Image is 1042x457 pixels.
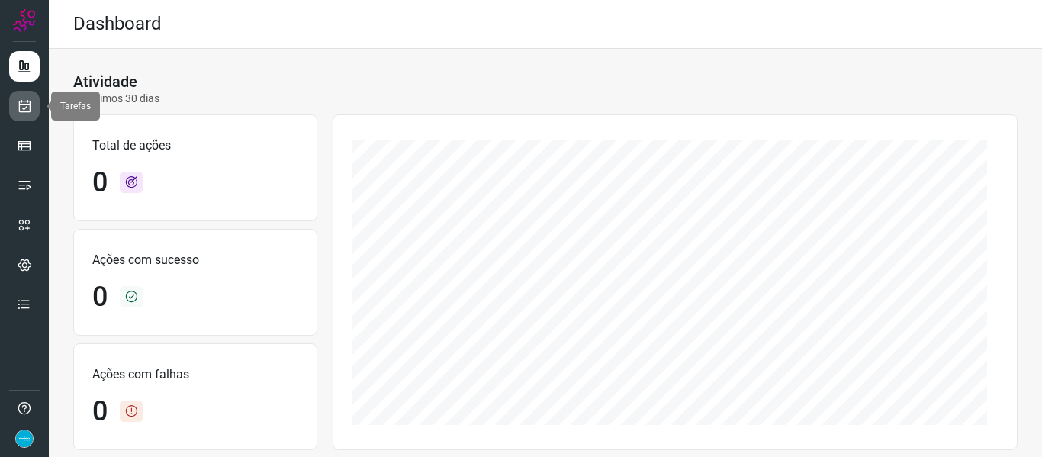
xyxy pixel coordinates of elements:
span: Tarefas [60,101,91,111]
img: Logo [13,9,36,32]
h3: Atividade [73,72,137,91]
h2: Dashboard [73,13,162,35]
p: Total de ações [92,137,298,155]
img: 86fc21c22a90fb4bae6cb495ded7e8f6.png [15,430,34,448]
h1: 0 [92,281,108,314]
h1: 0 [92,166,108,199]
p: Ações com falhas [92,365,298,384]
h1: 0 [92,395,108,428]
p: Ações com sucesso [92,251,298,269]
p: Últimos 30 dias [73,91,159,107]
